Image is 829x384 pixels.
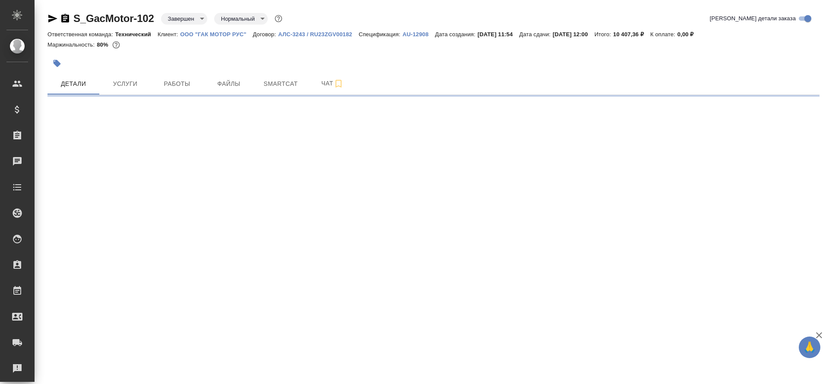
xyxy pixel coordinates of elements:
[595,31,613,38] p: Итого:
[799,337,820,358] button: 🙏
[402,30,435,38] a: AU-12908
[333,79,344,89] svg: Подписаться
[359,31,402,38] p: Спецификация:
[208,79,250,89] span: Файлы
[650,31,677,38] p: К оплате:
[115,31,158,38] p: Технический
[519,31,553,38] p: Дата сдачи:
[180,31,253,38] p: ООО "ГАК МОТОР РУС"
[47,13,58,24] button: Скопировать ссылку для ЯМессенджера
[53,79,94,89] span: Детали
[677,31,700,38] p: 0,00 ₽
[97,41,110,48] p: 80%
[158,31,180,38] p: Клиент:
[435,31,478,38] p: Дата создания:
[402,31,435,38] p: AU-12908
[214,13,268,25] div: Завершен
[73,13,154,24] a: S_GacMotor-102
[47,31,115,38] p: Ответственная команда:
[802,338,817,356] span: 🙏
[312,78,353,89] span: Чат
[273,13,284,24] button: Доп статусы указывают на важность/срочность заказа
[60,13,70,24] button: Скопировать ссылку
[111,39,122,50] button: 2045.84 RUB;
[47,41,97,48] p: Маржинальность:
[218,15,257,22] button: Нормальный
[478,31,519,38] p: [DATE] 11:54
[156,79,198,89] span: Работы
[553,31,595,38] p: [DATE] 12:00
[104,79,146,89] span: Услуги
[278,31,358,38] p: АЛС-3243 / RU23ZGV00182
[278,30,358,38] a: АЛС-3243 / RU23ZGV00182
[47,54,66,73] button: Добавить тэг
[165,15,197,22] button: Завершен
[180,30,253,38] a: ООО "ГАК МОТОР РУС"
[710,14,796,23] span: [PERSON_NAME] детали заказа
[260,79,301,89] span: Smartcat
[161,13,207,25] div: Завершен
[253,31,278,38] p: Договор:
[613,31,650,38] p: 10 407,36 ₽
